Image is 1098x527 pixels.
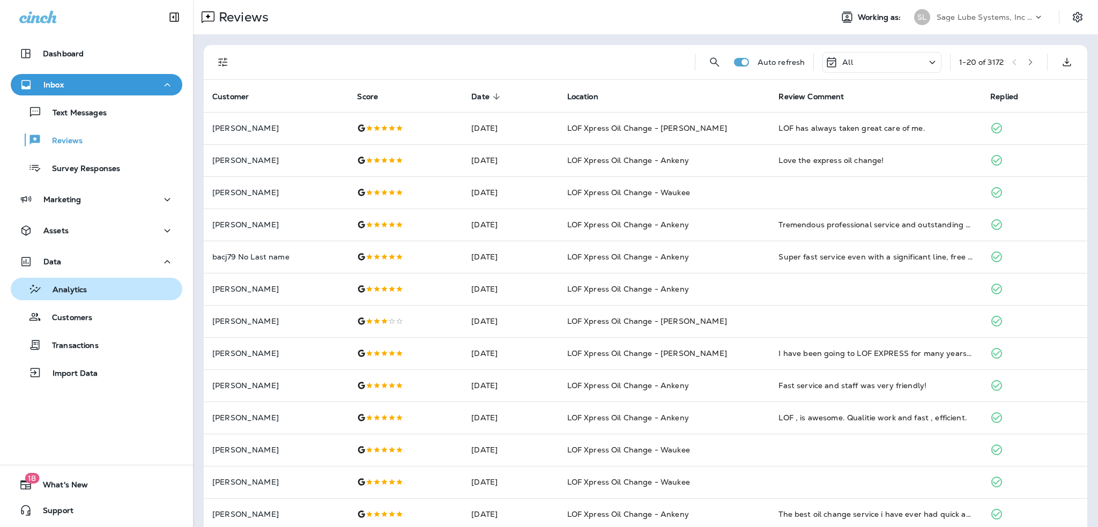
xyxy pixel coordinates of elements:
span: Review Comment [778,92,844,101]
td: [DATE] [463,241,558,273]
p: [PERSON_NAME] [212,220,340,229]
p: Customers [41,313,92,323]
p: [PERSON_NAME] [212,446,340,454]
button: Reviews [11,129,182,151]
p: Analytics [42,285,87,295]
button: Export as CSV [1056,51,1078,73]
span: Date [471,92,503,101]
p: Survey Responses [41,164,120,174]
p: Inbox [43,80,64,89]
p: [PERSON_NAME] [212,156,340,165]
td: [DATE] [463,337,558,369]
span: Location [567,92,598,101]
span: LOF Xpress Oil Change - Ankeny [567,413,689,422]
p: [PERSON_NAME] [212,381,340,390]
div: LOF , is awesome. Qualitie work and fast , efficient. [778,412,973,423]
td: [DATE] [463,273,558,305]
button: Settings [1068,8,1087,27]
span: Replied [990,92,1018,101]
button: Customers [11,306,182,328]
p: [PERSON_NAME] [212,317,340,325]
button: Analytics [11,278,182,300]
p: [PERSON_NAME] [212,124,340,132]
div: Super fast service even with a significant line, free coffee… couldn’t ask for better service. Hi... [778,251,973,262]
span: LOF Xpress Oil Change - Ankeny [567,284,689,294]
p: Auto refresh [758,58,805,66]
span: LOF Xpress Oil Change - Ankeny [567,381,689,390]
span: LOF Xpress Oil Change - Ankeny [567,509,689,519]
div: The best oil change service i have ever had quick an easy!! [778,509,973,519]
span: Date [471,92,489,101]
p: [PERSON_NAME] [212,285,340,293]
button: Inbox [11,74,182,95]
p: Sage Lube Systems, Inc dba LOF Xpress Oil Change [937,13,1033,21]
span: 18 [25,473,39,484]
span: Customer [212,92,249,101]
td: [DATE] [463,176,558,209]
td: [DATE] [463,434,558,466]
button: Data [11,251,182,272]
p: Reviews [214,9,269,25]
button: Survey Responses [11,157,182,179]
p: Transactions [41,341,99,351]
button: Marketing [11,189,182,210]
span: LOF Xpress Oil Change - Waukee [567,445,690,455]
span: LOF Xpress Oil Change - [PERSON_NAME] [567,123,727,133]
span: Review Comment [778,92,858,101]
span: Location [567,92,612,101]
span: Support [32,506,73,519]
div: SL [914,9,930,25]
p: Dashboard [43,49,84,58]
p: Marketing [43,195,81,204]
td: [DATE] [463,402,558,434]
p: bacj79 No Last name [212,253,340,261]
button: Assets [11,220,182,241]
span: Working as: [858,13,903,22]
button: Filters [212,51,234,73]
p: [PERSON_NAME] [212,510,340,518]
td: [DATE] [463,305,558,337]
div: Tremendous professional service and outstanding customer service!! [778,219,973,230]
div: 1 - 20 of 3172 [959,58,1004,66]
button: 18What's New [11,474,182,495]
span: LOF Xpress Oil Change - Ankeny [567,155,689,165]
td: [DATE] [463,144,558,176]
span: LOF Xpress Oil Change - Ankeny [567,220,689,229]
p: Reviews [41,136,83,146]
div: Fast service and staff was very friendly! [778,380,973,391]
div: I have been going to LOF EXPRESS for many years now and they always do an exceptional job. [778,348,973,359]
td: [DATE] [463,209,558,241]
span: LOF Xpress Oil Change - [PERSON_NAME] [567,348,727,358]
td: [DATE] [463,466,558,498]
span: LOF Xpress Oil Change - Ankeny [567,252,689,262]
button: Support [11,500,182,521]
span: LOF Xpress Oil Change - [PERSON_NAME] [567,316,727,326]
button: Search Reviews [704,51,725,73]
p: Assets [43,226,69,235]
td: [DATE] [463,112,558,144]
p: Import Data [42,369,98,379]
p: [PERSON_NAME] [212,413,340,422]
span: LOF Xpress Oil Change - Waukee [567,188,690,197]
span: Replied [990,92,1032,101]
button: Text Messages [11,101,182,123]
span: Customer [212,92,263,101]
td: [DATE] [463,369,558,402]
span: What's New [32,480,88,493]
p: [PERSON_NAME] [212,188,340,197]
p: All [842,58,852,66]
button: Transactions [11,333,182,356]
div: Love the express oil change! [778,155,973,166]
div: LOF has always taken great care of me. [778,123,973,133]
p: [PERSON_NAME] [212,349,340,358]
p: Data [43,257,62,266]
span: LOF Xpress Oil Change - Waukee [567,477,690,487]
p: [PERSON_NAME] [212,478,340,486]
span: Score [357,92,378,101]
button: Collapse Sidebar [159,6,189,28]
p: Text Messages [42,108,107,118]
button: Dashboard [11,43,182,64]
span: Score [357,92,392,101]
button: Import Data [11,361,182,384]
